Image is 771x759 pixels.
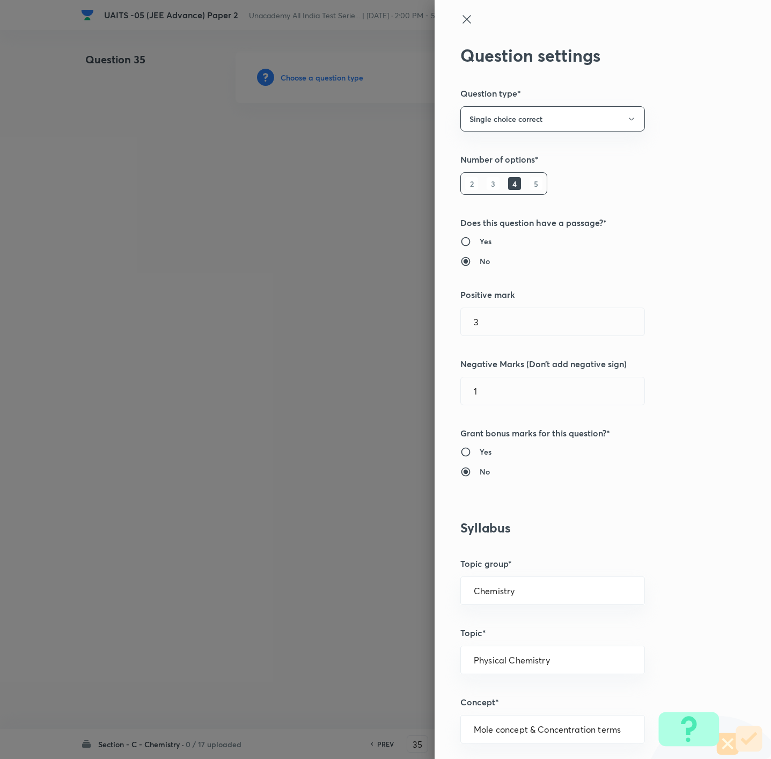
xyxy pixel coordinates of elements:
h5: Does this question have a passage?* [460,216,709,229]
h5: Topic group* [460,557,709,570]
button: Single choice correct [460,106,645,132]
input: Search a concept [474,724,632,734]
h5: Negative Marks (Don’t add negative sign) [460,357,709,370]
h6: No [480,466,490,477]
h5: Question type* [460,87,709,100]
button: Open [638,659,641,661]
h5: Topic* [460,626,709,639]
h5: Number of options* [460,153,709,166]
h6: 3 [487,177,500,190]
h6: 5 [530,177,542,190]
h2: Question settings [460,45,709,65]
h6: Yes [480,446,491,457]
h6: No [480,256,490,267]
input: Negative marks [461,377,644,405]
input: Select a topic group [474,586,632,596]
button: Open [638,590,641,592]
h6: 4 [508,177,521,190]
h6: Yes [480,236,491,247]
h3: Syllabus [460,520,709,536]
input: Search a topic [474,655,632,665]
h5: Concept* [460,696,709,709]
h5: Grant bonus marks for this question?* [460,427,709,440]
input: Positive marks [461,308,644,335]
h5: Positive mark [460,288,709,301]
button: Open [638,728,641,731]
h6: 2 [465,177,478,190]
